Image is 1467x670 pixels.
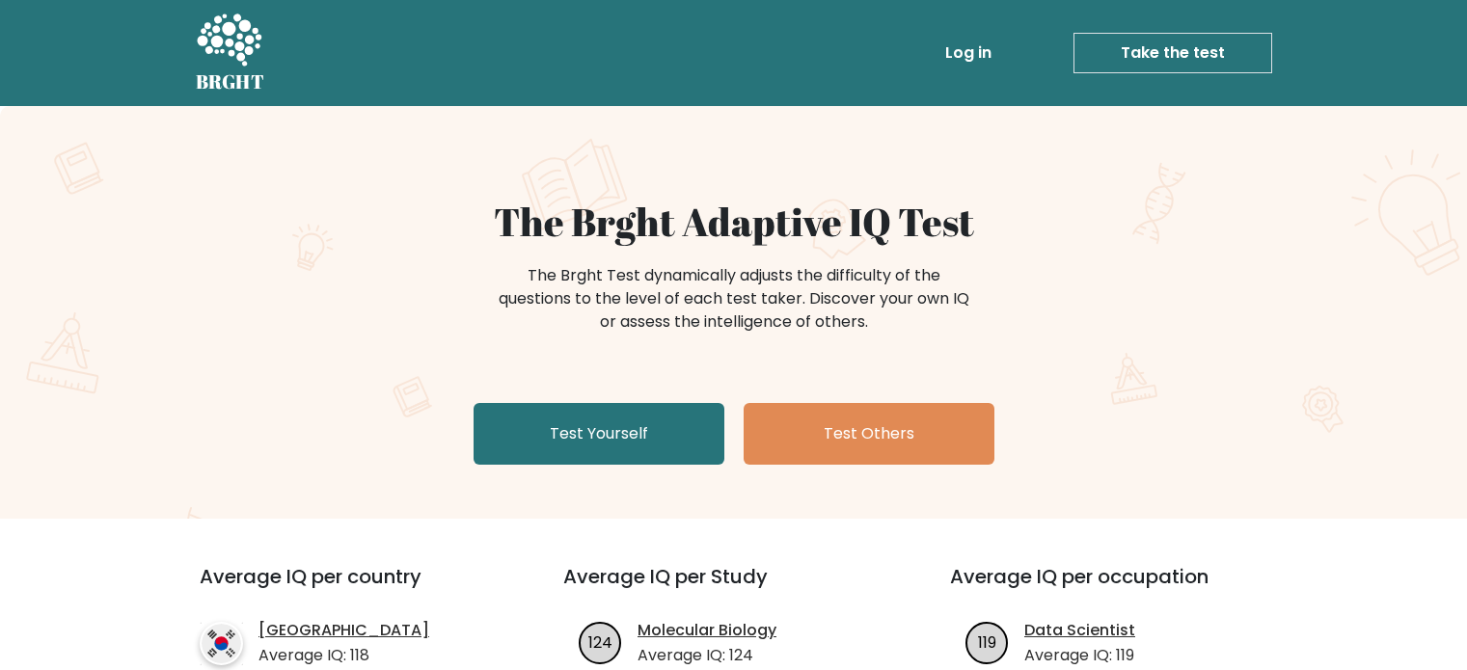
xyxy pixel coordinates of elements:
h5: BRGHT [196,70,265,94]
a: Molecular Biology [638,619,776,642]
a: Test Others [744,403,994,465]
text: 124 [588,630,612,653]
h3: Average IQ per occupation [950,565,1290,611]
p: Average IQ: 118 [258,644,429,667]
h1: The Brght Adaptive IQ Test [263,199,1205,245]
a: Test Yourself [474,403,724,465]
h3: Average IQ per Study [563,565,904,611]
img: country [200,622,243,665]
a: Log in [937,34,999,72]
a: Data Scientist [1024,619,1135,642]
text: 119 [978,630,996,653]
p: Average IQ: 124 [638,644,776,667]
p: Average IQ: 119 [1024,644,1135,667]
div: The Brght Test dynamically adjusts the difficulty of the questions to the level of each test take... [493,264,975,334]
h3: Average IQ per country [200,565,494,611]
a: BRGHT [196,8,265,98]
a: Take the test [1073,33,1272,73]
a: [GEOGRAPHIC_DATA] [258,619,429,642]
